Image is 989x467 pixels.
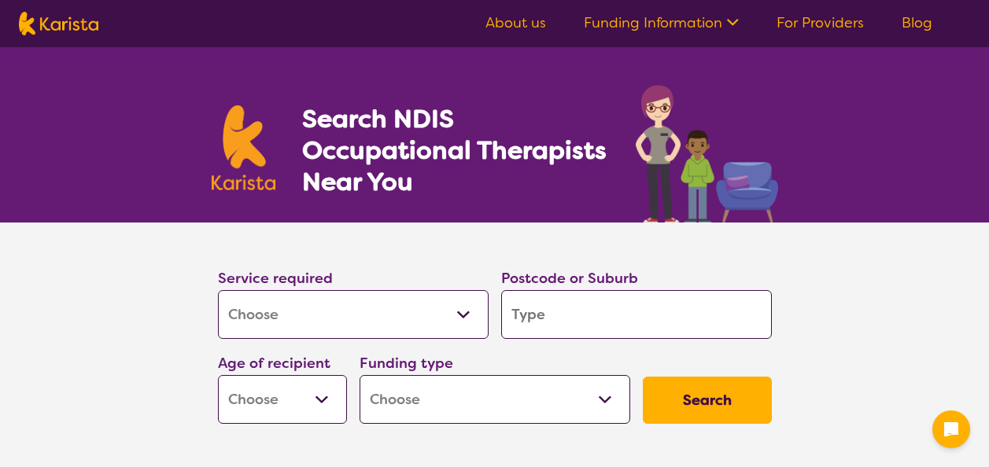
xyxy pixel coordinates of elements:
label: Age of recipient [218,354,330,373]
button: Search [643,377,772,424]
a: Funding Information [584,13,739,32]
a: Blog [902,13,932,32]
a: For Providers [777,13,864,32]
label: Postcode or Suburb [501,269,638,288]
img: Karista logo [19,12,98,35]
img: occupational-therapy [636,85,778,222]
label: Funding type [360,354,453,373]
h1: Search NDIS Occupational Therapists Near You [302,103,608,197]
label: Service required [218,269,333,288]
img: Karista logo [212,105,276,190]
input: Type [501,290,772,339]
a: About us [485,13,546,32]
